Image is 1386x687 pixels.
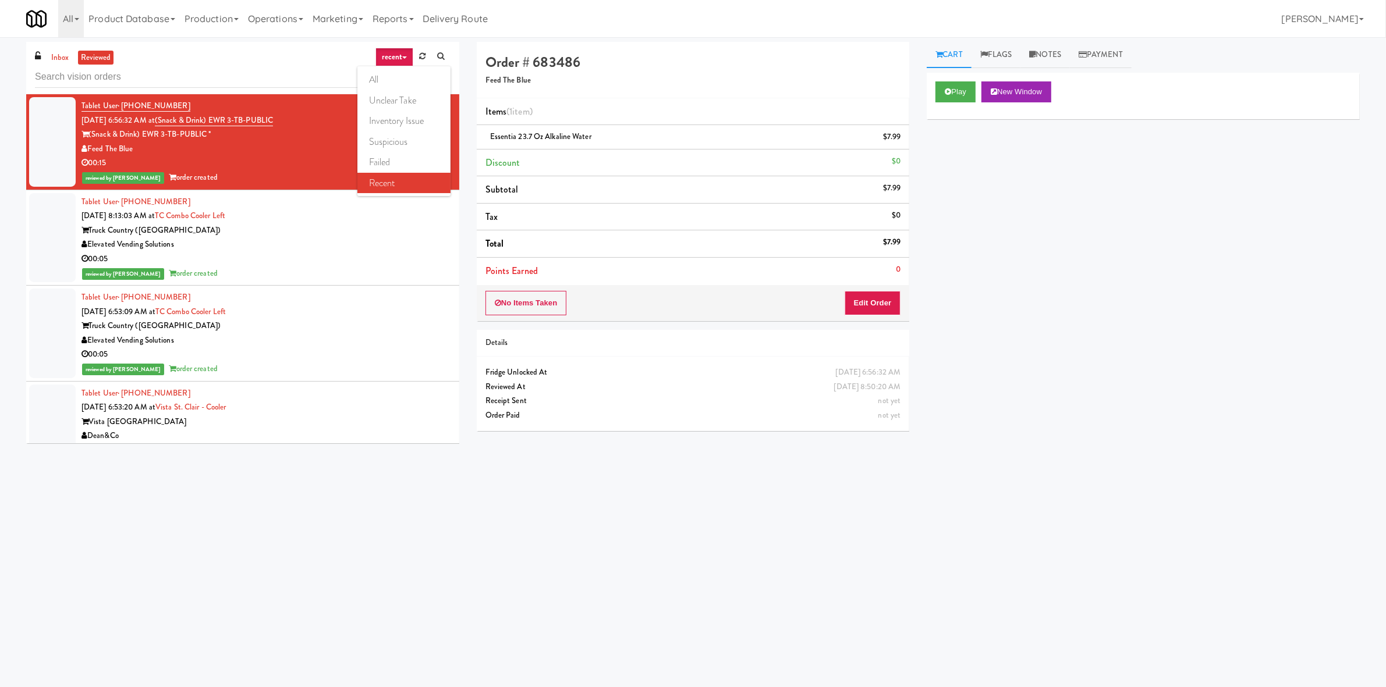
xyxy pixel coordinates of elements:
a: Flags [972,42,1021,68]
button: Edit Order [845,291,901,315]
a: inventory issue [357,111,451,131]
div: Elevated Vending Solutions [81,333,451,348]
li: Tablet User· [PHONE_NUMBER][DATE] 8:13:03 AM atTC Combo Cooler LeftTruck Country ([GEOGRAPHIC_DAT... [26,190,459,286]
div: 0 [896,262,901,277]
span: [DATE] 6:56:32 AM at [81,115,155,126]
a: Vista St. Clair - Cooler [155,401,226,412]
div: Reviewed At [485,380,901,394]
span: not yet [878,410,901,421]
img: Micromart [26,9,47,29]
div: Feed The Blue [81,142,451,156]
span: [DATE] 6:53:09 AM at [81,306,155,317]
div: 00:15 [81,156,451,170]
span: Subtotal [485,183,519,196]
span: · [PHONE_NUMBER] [118,387,190,398]
div: [DATE] 6:56:32 AM [836,365,901,380]
span: Items [485,105,533,118]
button: Play [935,81,976,102]
span: Tax [485,210,498,223]
div: $0 [892,154,901,169]
div: Receipt Sent [485,394,901,408]
a: Tablet User· [PHONE_NUMBER] [81,387,190,398]
a: (Snack & Drink) EWR 3-TB-PUBLIC [155,115,273,126]
span: reviewed by [PERSON_NAME] [82,172,164,184]
li: Tablet User· [PHONE_NUMBER][DATE] 6:53:20 AM atVista St. Clair - CoolerVista [GEOGRAPHIC_DATA]Dea... [26,382,459,478]
div: $0 [892,208,901,223]
span: not yet [878,395,901,406]
div: $7.99 [883,130,901,144]
a: TC Combo Cooler Left [155,306,226,317]
span: (1 ) [506,105,533,118]
li: Tablet User· [PHONE_NUMBER][DATE] 6:53:09 AM atTC Combo Cooler LeftTruck Country ([GEOGRAPHIC_DAT... [26,286,459,382]
div: Details [485,336,901,350]
div: 00:05 [81,347,451,362]
span: [DATE] 6:53:20 AM at [81,401,155,412]
span: Total [485,237,504,250]
span: reviewed by [PERSON_NAME] [82,268,164,280]
a: recent [357,173,451,194]
a: recent [375,48,414,66]
div: $7.99 [883,181,901,195]
input: Search vision orders [35,66,451,88]
span: Essentia 23.7 oz Alkaline Water [490,131,591,142]
a: failed [357,152,451,173]
div: Elevated Vending Solutions [81,237,451,252]
span: order created [169,363,218,374]
div: [DATE] 8:50:20 AM [834,380,901,394]
li: Tablet User· [PHONE_NUMBER][DATE] 6:56:32 AM at(Snack & Drink) EWR 3-TB-PUBLIC(Snack & Drink) EWR... [26,94,459,190]
span: · [PHONE_NUMBER] [118,291,190,302]
div: Dean&Co [81,429,451,443]
div: $7.99 [883,235,901,250]
a: TC Combo Cooler Left [155,210,225,221]
div: Vista [GEOGRAPHIC_DATA] [81,415,451,429]
a: all [357,69,451,90]
a: unclear take [357,90,451,111]
span: Discount [485,156,520,169]
div: 00:05 [81,252,451,266]
div: Truck Country ([GEOGRAPHIC_DATA]) [81,223,451,238]
span: reviewed by [PERSON_NAME] [82,364,164,375]
h5: Feed The Blue [485,76,901,85]
span: Points Earned [485,264,538,277]
span: · [PHONE_NUMBER] [118,100,190,111]
a: Cart [927,42,972,68]
div: Truck Country ([GEOGRAPHIC_DATA]) [81,319,451,333]
span: · [PHONE_NUMBER] [118,196,190,207]
a: Notes [1020,42,1070,68]
a: Payment [1070,42,1132,68]
div: (Snack & Drink) EWR 3-TB-PUBLIC * [81,127,451,142]
span: [DATE] 8:13:03 AM at [81,210,155,221]
ng-pluralize: item [512,105,529,118]
a: Tablet User· [PHONE_NUMBER] [81,196,190,207]
div: Order Paid [485,408,901,423]
a: inbox [48,51,72,65]
a: reviewed [78,51,114,65]
button: New Window [981,81,1051,102]
span: order created [169,172,218,183]
div: Fridge Unlocked At [485,365,901,380]
h4: Order # 683486 [485,55,901,70]
span: order created [169,268,218,279]
button: No Items Taken [485,291,567,315]
a: suspicious [357,131,451,152]
a: Tablet User· [PHONE_NUMBER] [81,100,190,112]
a: Tablet User· [PHONE_NUMBER] [81,291,190,302]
